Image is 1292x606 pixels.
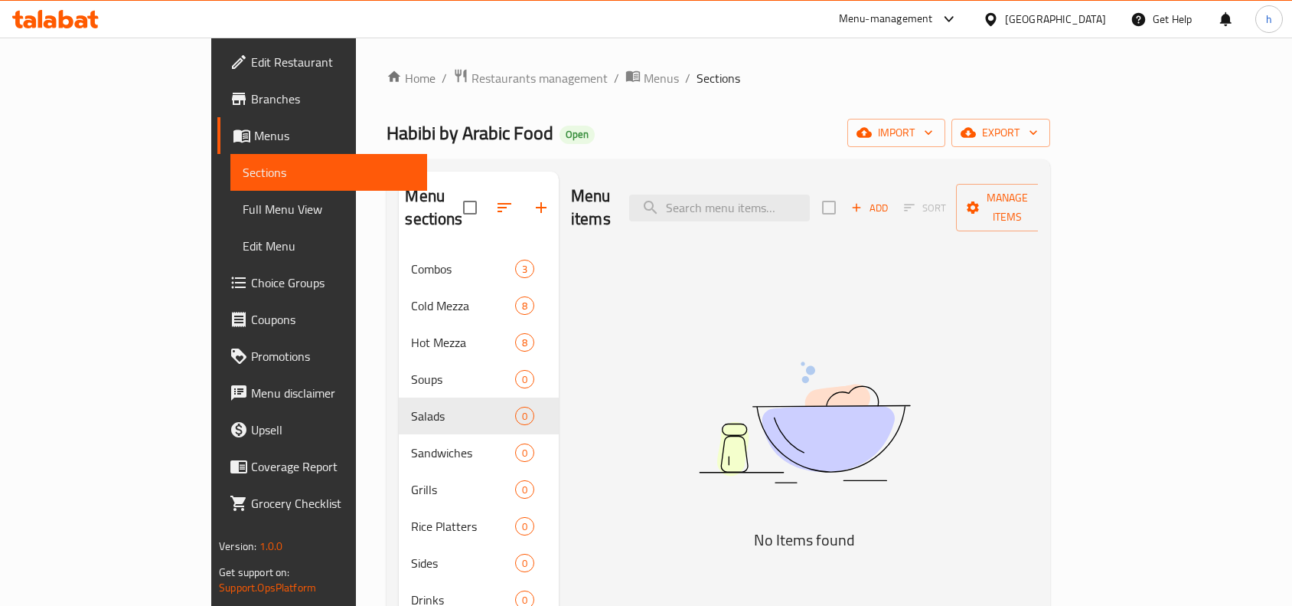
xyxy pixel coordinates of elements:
span: Promotions [251,347,415,365]
div: items [515,370,534,388]
h2: Menu items [571,185,611,231]
a: Sections [230,154,427,191]
a: Full Menu View [230,191,427,228]
span: import [860,123,933,142]
a: Choice Groups [217,264,427,301]
span: 0 [516,519,533,534]
a: Grocery Checklist [217,485,427,522]
div: Soups0 [399,361,559,398]
input: search [629,195,810,221]
span: Manage items [968,188,1046,227]
div: items [515,480,534,499]
div: items [515,554,534,572]
h2: Menu sections [405,185,462,231]
div: Sides0 [399,545,559,581]
span: Sections [243,163,415,182]
div: items [515,517,534,536]
h5: No Items found [613,528,996,552]
span: Full Menu View [243,200,415,218]
span: 0 [516,446,533,460]
span: 8 [516,299,533,313]
a: Edit Menu [230,228,427,264]
div: Menu-management [839,10,933,28]
span: Cold Mezza [411,296,514,315]
div: Salads0 [399,398,559,434]
div: Open [560,126,595,144]
div: items [515,407,534,425]
a: Support.OpsPlatform [219,578,316,598]
a: Upsell [217,411,427,448]
span: 0 [516,372,533,387]
div: items [515,444,534,462]
div: items [515,333,534,352]
span: Hot Mezza [411,333,514,352]
li: / [442,69,447,87]
span: Select all sections [454,192,486,224]
nav: breadcrumb [387,68,1049,88]
span: Sides [411,554,514,572]
div: items [515,260,534,278]
span: Open [560,128,595,141]
span: Sections [697,69,740,87]
div: Grills0 [399,471,559,508]
a: Coverage Report [217,448,427,485]
div: Sandwiches0 [399,434,559,471]
span: 3 [516,262,533,277]
span: 8 [516,336,533,350]
img: dish.svg [613,321,996,524]
span: Menus [254,126,415,145]
span: export [964,123,1038,142]
span: Upsell [251,421,415,439]
span: Edit Restaurant [251,53,415,71]
a: Coupons [217,301,427,338]
a: Branches [217,80,427,117]
span: Add [849,199,890,217]
span: Sort items [894,196,956,220]
span: Grocery Checklist [251,494,415,513]
span: Combos [411,260,514,278]
span: Menus [644,69,679,87]
span: Add item [845,196,894,220]
span: Restaurants management [471,69,608,87]
span: Version: [219,536,256,556]
span: Soups [411,370,514,388]
li: / [685,69,690,87]
a: Menus [625,68,679,88]
span: Get support on: [219,562,289,582]
li: / [614,69,619,87]
span: Branches [251,90,415,108]
button: import [847,119,945,147]
span: 0 [516,483,533,497]
div: Hot Mezza8 [399,324,559,361]
button: export [951,119,1050,147]
div: Rice Platters0 [399,508,559,545]
div: Cold Mezza8 [399,287,559,324]
span: Salads [411,407,514,425]
span: Coverage Report [251,457,415,476]
span: Rice Platters [411,517,514,536]
button: Add [845,196,894,220]
span: 1.0.0 [259,536,283,556]
span: 0 [516,556,533,571]
span: Grills [411,480,514,499]
div: items [515,296,534,315]
button: Manage items [956,184,1059,231]
a: Edit Restaurant [217,44,427,80]
span: Menu disclaimer [251,384,415,402]
span: Choice Groups [251,274,415,292]
span: 0 [516,409,533,424]
span: Sandwiches [411,444,514,462]
span: Coupons [251,310,415,329]
span: Habibi by Arabic Food [387,116,553,150]
a: Restaurants management [453,68,608,88]
div: [GEOGRAPHIC_DATA] [1005,11,1106,28]
div: Combos3 [399,251,559,287]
